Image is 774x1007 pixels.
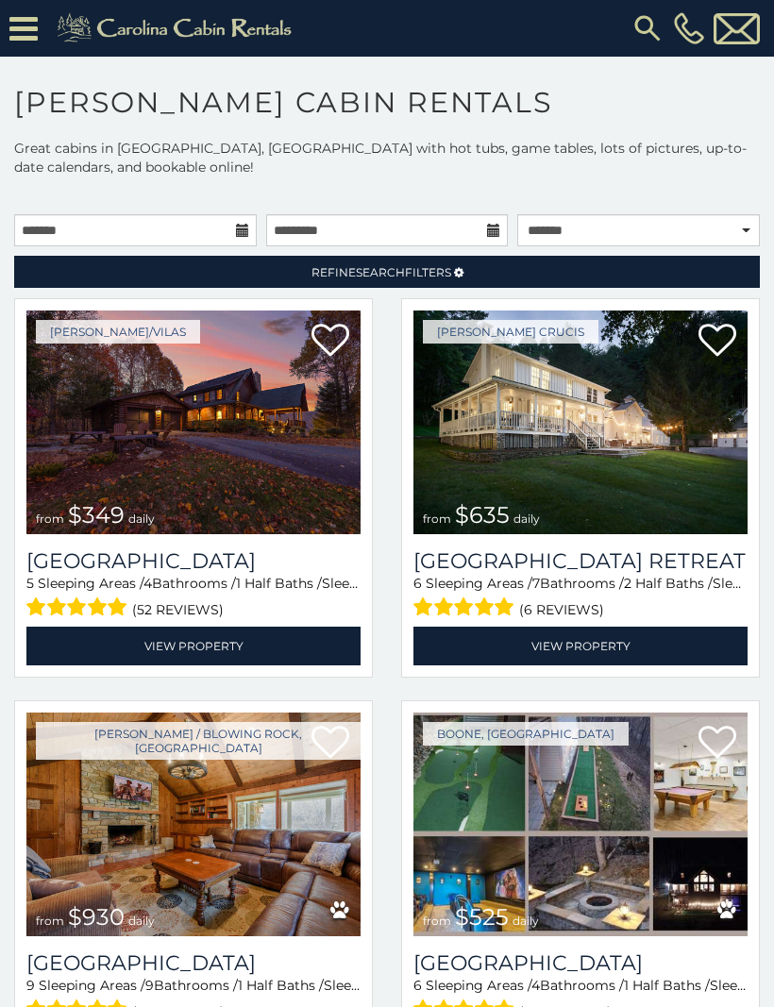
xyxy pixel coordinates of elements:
span: from [36,914,64,928]
h3: Diamond Creek Lodge [26,548,361,574]
a: Boone, [GEOGRAPHIC_DATA] [423,722,629,746]
span: 1 Half Baths / [238,977,324,994]
a: View Property [413,627,748,665]
a: RefineSearchFilters [14,256,760,288]
a: [GEOGRAPHIC_DATA] [26,950,361,976]
a: Diamond Creek Lodge from $349 daily [26,310,361,534]
a: [GEOGRAPHIC_DATA] [413,950,748,976]
h3: Valley Farmhouse Retreat [413,548,748,574]
span: daily [513,512,540,526]
span: daily [513,914,539,928]
a: Wildlife Manor from $525 daily [413,713,748,936]
a: [PERSON_NAME] / Blowing Rock, [GEOGRAPHIC_DATA] [36,722,361,760]
h3: Wildlife Manor [413,950,748,976]
img: Appalachian Mountain Lodge [26,713,361,936]
span: daily [128,512,155,526]
span: Search [356,265,405,279]
a: Valley Farmhouse Retreat from $635 daily [413,310,748,534]
a: [PHONE_NUMBER] [669,12,709,44]
span: $525 [455,903,509,931]
div: Sleeping Areas / Bathrooms / Sleeps: [26,574,361,622]
span: from [36,512,64,526]
span: 4 [143,575,152,592]
span: 7 [532,575,540,592]
a: View Property [26,627,361,665]
span: (6 reviews) [519,597,604,622]
span: (52 reviews) [132,597,224,622]
span: Refine Filters [311,265,451,279]
span: 1 Half Baths / [624,977,710,994]
span: from [423,914,451,928]
img: Khaki-logo.png [47,9,308,47]
span: 9 [26,977,35,994]
span: daily [128,914,155,928]
a: Add to favorites [698,322,736,361]
span: 5 [26,575,34,592]
div: Sleeping Areas / Bathrooms / Sleeps: [413,574,748,622]
span: 9 [145,977,154,994]
span: $930 [68,903,125,931]
span: from [423,512,451,526]
img: Wildlife Manor [413,713,748,936]
span: 1 Half Baths / [236,575,322,592]
a: Add to favorites [698,724,736,764]
a: [GEOGRAPHIC_DATA] [26,548,361,574]
a: Add to favorites [311,322,349,361]
span: $635 [455,501,510,529]
a: Appalachian Mountain Lodge from $930 daily [26,713,361,936]
img: Diamond Creek Lodge [26,310,361,534]
a: [PERSON_NAME] Crucis [423,320,598,344]
img: search-regular.svg [631,11,665,45]
span: $349 [68,501,125,529]
span: 2 Half Baths / [624,575,713,592]
a: [GEOGRAPHIC_DATA] Retreat [413,548,748,574]
h3: Appalachian Mountain Lodge [26,950,361,976]
span: 6 [413,977,422,994]
span: 4 [531,977,540,994]
span: 6 [413,575,422,592]
img: Valley Farmhouse Retreat [413,310,748,534]
a: [PERSON_NAME]/Vilas [36,320,200,344]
